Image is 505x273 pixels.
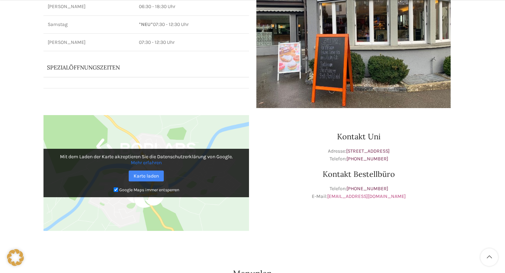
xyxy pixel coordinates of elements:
[346,148,390,154] a: [STREET_ADDRESS]
[346,156,388,162] a: [PHONE_NUMBER]
[139,21,245,28] p: 07:30 - 12:30 Uhr
[327,193,406,199] a: [EMAIL_ADDRESS][DOMAIN_NAME]
[129,171,164,181] a: Karte laden
[114,187,118,192] input: Google Maps immer entsperren
[256,147,462,163] p: Adresse: Telefon:
[48,39,130,46] p: [PERSON_NAME]
[119,187,179,192] small: Google Maps immer entsperren
[480,248,498,266] a: Scroll to top button
[48,21,130,28] p: Samstag
[256,133,462,140] h3: Kontakt Uni
[256,185,462,201] p: Telefon: E-Mail:
[43,115,249,231] img: Google Maps
[139,39,245,46] p: 07:30 - 12:30 Uhr
[47,64,226,71] p: Spezialöffnungszeiten
[139,3,245,10] p: 06:30 - 18:30 Uhr
[131,160,162,166] a: Mehr erfahren
[256,170,462,178] h3: Kontakt Bestellbüro
[48,3,130,10] p: [PERSON_NAME]
[48,154,244,166] p: Mit dem Laden der Karte akzeptieren Sie die Datenschutzerklärung von Google.
[346,186,388,192] a: [PHONE_NUMBER]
